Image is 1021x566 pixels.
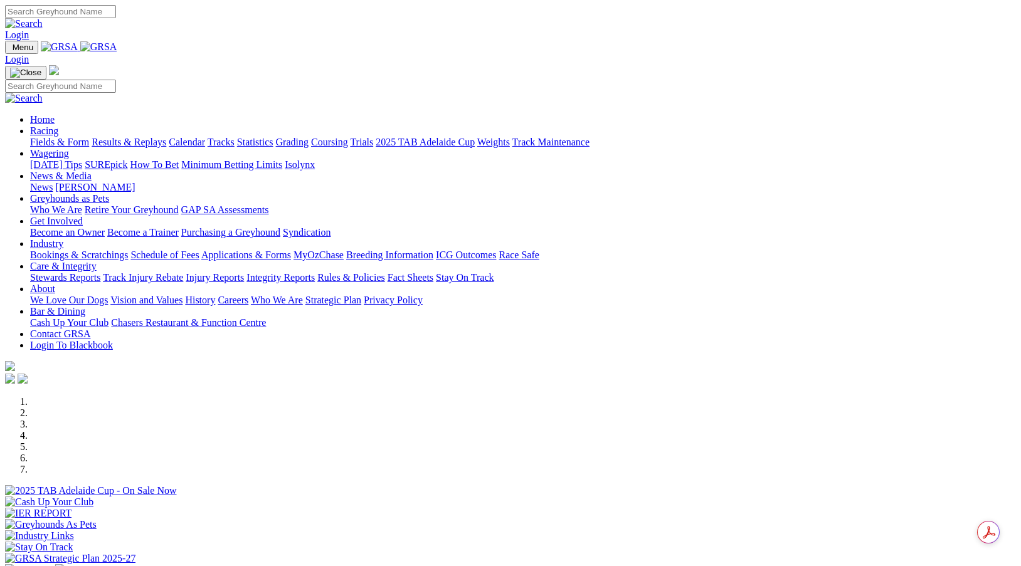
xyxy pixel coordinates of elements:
a: Who We Are [30,204,82,215]
a: Login [5,54,29,65]
a: Results & Replays [92,137,166,147]
a: Fact Sheets [388,272,433,283]
a: Login To Blackbook [30,340,113,350]
img: GRSA Strategic Plan 2025-27 [5,553,135,564]
img: facebook.svg [5,374,15,384]
img: Close [10,68,41,78]
img: Greyhounds As Pets [5,519,97,530]
a: Become an Owner [30,227,105,238]
div: Racing [30,137,1016,148]
img: Stay On Track [5,542,73,553]
a: Who We Are [251,295,303,305]
a: Wagering [30,148,69,159]
a: News [30,182,53,192]
a: About [30,283,55,294]
input: Search [5,80,116,93]
a: We Love Our Dogs [30,295,108,305]
img: Search [5,18,43,29]
img: IER REPORT [5,508,71,519]
a: Schedule of Fees [130,249,199,260]
div: Greyhounds as Pets [30,204,1016,216]
a: News & Media [30,170,92,181]
a: Integrity Reports [246,272,315,283]
img: twitter.svg [18,374,28,384]
img: Industry Links [5,530,74,542]
img: Search [5,93,43,104]
a: Statistics [237,137,273,147]
a: Become a Trainer [107,227,179,238]
a: Stay On Track [436,272,494,283]
a: Racing [30,125,58,136]
a: Home [30,114,55,125]
a: Minimum Betting Limits [181,159,282,170]
a: [DATE] Tips [30,159,82,170]
a: Breeding Information [346,249,433,260]
a: Chasers Restaurant & Function Centre [111,317,266,328]
a: Coursing [311,137,348,147]
div: News & Media [30,182,1016,193]
a: Industry [30,238,63,249]
a: Grading [276,137,309,147]
img: logo-grsa-white.png [5,361,15,371]
a: Track Injury Rebate [103,272,183,283]
a: Vision and Values [110,295,183,305]
a: Login [5,29,29,40]
a: Privacy Policy [364,295,423,305]
a: Rules & Policies [317,272,385,283]
img: GRSA [80,41,117,53]
div: Care & Integrity [30,272,1016,283]
a: Trials [350,137,373,147]
a: Stewards Reports [30,272,100,283]
div: Bar & Dining [30,317,1016,328]
a: Syndication [283,227,331,238]
button: Toggle navigation [5,41,38,54]
img: logo-grsa-white.png [49,65,59,75]
a: Weights [477,137,510,147]
a: Care & Integrity [30,261,97,271]
a: Tracks [208,137,235,147]
a: GAP SA Assessments [181,204,269,215]
a: Isolynx [285,159,315,170]
a: Get Involved [30,216,83,226]
a: Race Safe [499,249,539,260]
a: Cash Up Your Club [30,317,108,328]
div: Industry [30,249,1016,261]
a: Bookings & Scratchings [30,249,128,260]
a: Greyhounds as Pets [30,193,109,204]
a: Strategic Plan [305,295,361,305]
a: Track Maintenance [512,137,590,147]
img: Cash Up Your Club [5,496,93,508]
a: Bar & Dining [30,306,85,317]
div: Wagering [30,159,1016,170]
a: MyOzChase [294,249,344,260]
a: [PERSON_NAME] [55,182,135,192]
div: About [30,295,1016,306]
a: SUREpick [85,159,127,170]
a: ICG Outcomes [436,249,496,260]
a: History [185,295,215,305]
span: Menu [13,43,33,52]
a: How To Bet [130,159,179,170]
a: Injury Reports [186,272,244,283]
a: Fields & Form [30,137,89,147]
a: 2025 TAB Adelaide Cup [376,137,475,147]
a: Applications & Forms [201,249,291,260]
button: Toggle navigation [5,66,46,80]
a: Calendar [169,137,205,147]
img: 2025 TAB Adelaide Cup - On Sale Now [5,485,177,496]
div: Get Involved [30,227,1016,238]
a: Contact GRSA [30,328,90,339]
img: GRSA [41,41,78,53]
a: Careers [218,295,248,305]
a: Retire Your Greyhound [85,204,179,215]
a: Purchasing a Greyhound [181,227,280,238]
input: Search [5,5,116,18]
